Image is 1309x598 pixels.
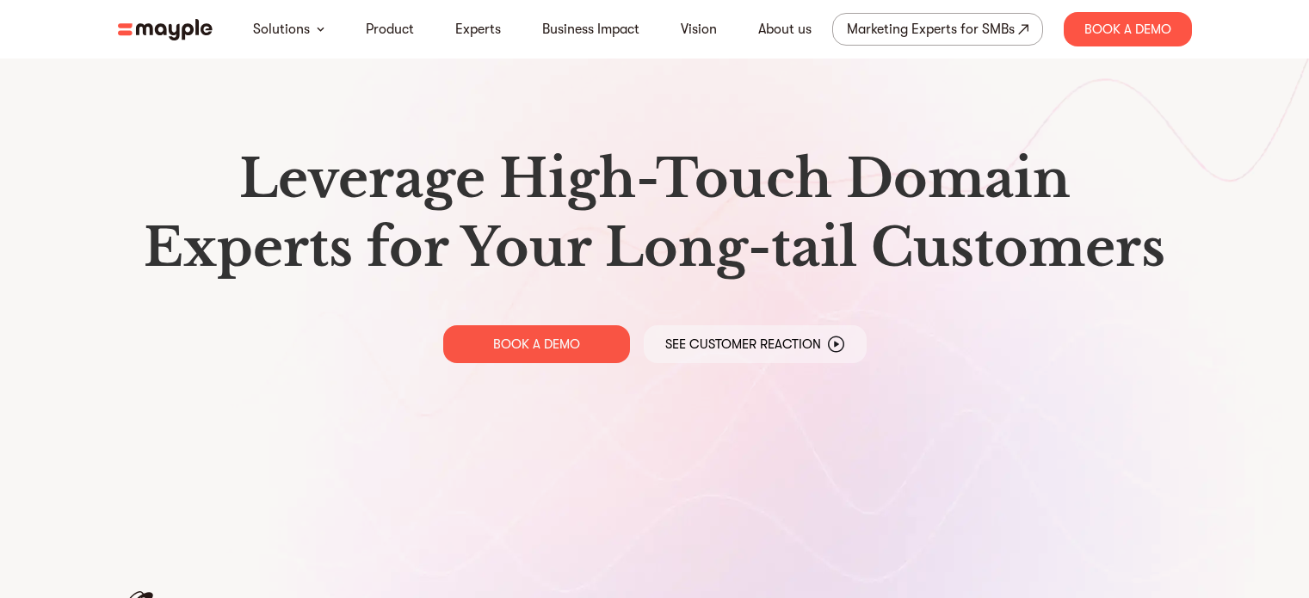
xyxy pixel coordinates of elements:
[758,19,812,40] a: About us
[132,145,1178,282] h1: Leverage High-Touch Domain Experts for Your Long-tail Customers
[832,13,1043,46] a: Marketing Experts for SMBs
[317,27,324,32] img: arrow-down
[118,19,213,40] img: mayple-logo
[253,19,310,40] a: Solutions
[665,336,821,353] p: See Customer Reaction
[1064,12,1192,46] div: Book A Demo
[443,325,630,363] a: BOOK A DEMO
[847,17,1015,41] div: Marketing Experts for SMBs
[681,19,717,40] a: Vision
[644,325,867,363] a: See Customer Reaction
[455,19,501,40] a: Experts
[493,336,580,353] p: BOOK A DEMO
[366,19,414,40] a: Product
[542,19,639,40] a: Business Impact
